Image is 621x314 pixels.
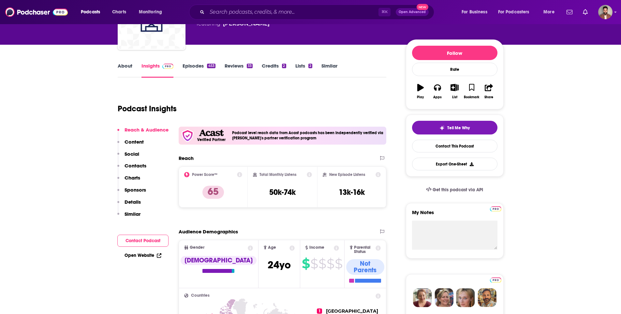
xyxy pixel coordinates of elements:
span: New [417,4,428,10]
div: Play [417,95,424,99]
span: 24 yo [268,259,291,271]
h2: New Episode Listens [329,172,365,177]
button: Sponsors [117,187,146,199]
span: $ [327,259,334,269]
span: 1 [317,308,322,314]
h2: Power Score™ [192,172,217,177]
button: Content [117,139,144,151]
button: open menu [457,7,495,17]
span: Tell Me Why [447,125,470,131]
p: Content [125,139,144,145]
button: List [446,80,463,103]
button: open menu [539,7,563,17]
h1: Podcast Insights [118,104,177,114]
button: open menu [494,7,539,17]
button: Share [480,80,497,103]
a: Pro website [490,276,501,283]
img: Jon Profile [478,288,496,307]
span: Parental Status [354,245,375,254]
a: Lists2 [295,63,312,78]
button: Similar [117,211,140,223]
span: $ [335,259,342,269]
button: Show profile menu [598,5,613,19]
span: ⌘ K [378,8,391,16]
img: Podchaser Pro [490,277,501,283]
a: Credits2 [262,63,286,78]
div: Share [484,95,493,99]
p: Social [125,151,139,157]
img: Podchaser Pro [162,64,174,69]
div: 2 [282,64,286,68]
div: 2 [308,64,312,68]
button: Play [412,80,429,103]
button: Bookmark [463,80,480,103]
button: open menu [134,7,170,17]
label: My Notes [412,209,497,221]
div: Apps [433,95,442,99]
a: Similar [321,63,337,78]
div: Bookmark [464,95,479,99]
a: Episodes453 [183,63,215,78]
div: List [452,95,457,99]
button: Apps [429,80,446,103]
p: Sponsors [125,187,146,193]
p: Charts [125,175,140,181]
h2: Total Monthly Listens [259,172,296,177]
a: Show notifications dropdown [580,7,590,18]
img: Podchaser Pro [490,206,501,212]
button: Export One-Sheet [412,158,497,170]
span: $ [310,259,318,269]
a: Pro website [490,205,501,212]
h2: Audience Demographics [179,228,238,235]
h5: Verified Partner [197,138,226,142]
p: Details [125,199,141,205]
button: Social [117,151,139,163]
a: Show notifications dropdown [564,7,575,18]
a: About [118,63,132,78]
button: Charts [117,175,140,187]
img: Jules Profile [456,288,475,307]
h4: Podcast level reach data from Acast podcasts has been independently verified via [PERSON_NAME]'s ... [232,131,384,140]
div: Search podcasts, credits, & more... [195,5,440,20]
div: Rate [412,63,497,76]
button: tell me why sparkleTell Me Why [412,121,497,134]
a: Get this podcast via API [421,182,489,198]
span: Charts [112,8,126,17]
span: Podcasts [81,8,100,17]
h2: Reach [179,155,194,161]
p: Reach & Audience [125,127,169,133]
div: 33 [247,64,253,68]
p: 65 [202,186,224,199]
img: verfied icon [181,129,194,142]
a: Open Website [125,253,161,258]
button: Contact Podcast [117,235,169,247]
a: Charts [108,7,130,17]
span: For Business [462,8,487,17]
div: 453 [207,64,215,68]
button: Follow [412,46,497,60]
span: More [543,8,554,17]
h3: 50k-74k [269,187,296,197]
a: Reviews33 [225,63,253,78]
span: Monitoring [139,8,162,17]
div: Not Parents [346,259,385,275]
a: Contact This Podcast [412,140,497,152]
span: Income [309,245,324,250]
img: User Profile [598,5,613,19]
p: Contacts [125,163,146,169]
button: Open AdvancedNew [396,8,429,16]
button: Reach & Audience [117,127,169,139]
span: For Podcasters [498,8,529,17]
span: $ [302,259,310,269]
img: tell me why sparkle [439,125,445,131]
img: Sydney Profile [413,288,432,307]
span: Gender [190,245,204,250]
button: Details [117,199,141,211]
img: Barbara Profile [435,288,453,307]
img: Acast [199,130,224,136]
img: Podchaser - Follow, Share and Rate Podcasts [5,6,68,18]
span: Countries [191,293,210,298]
p: Similar [125,211,140,217]
span: Get this podcast via API [433,187,483,193]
